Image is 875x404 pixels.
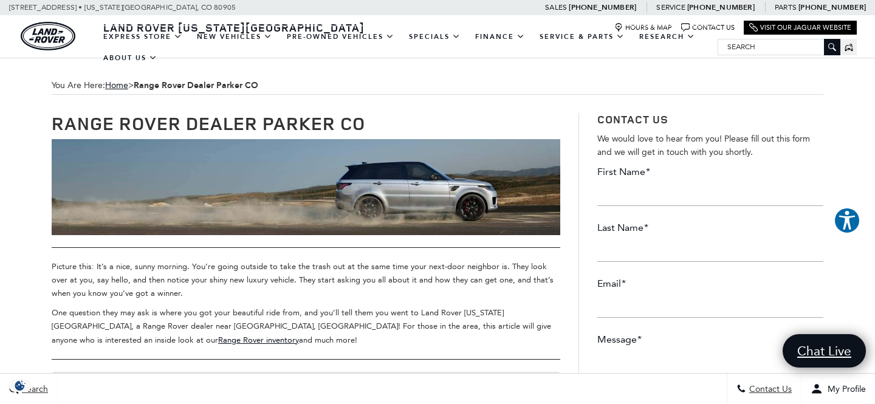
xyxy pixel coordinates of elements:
[280,26,402,47] a: Pre-Owned Vehicles
[632,26,702,47] a: Research
[9,3,236,12] a: [STREET_ADDRESS] • [US_STATE][GEOGRAPHIC_DATA], CO 80905
[597,182,823,206] input: First Name*
[597,277,626,290] label: Email
[96,26,718,69] nav: Main Navigation
[597,134,810,157] span: We would love to hear from you! Please fill out this form and we will get in touch with you shortly.
[103,20,365,35] span: Land Rover [US_STATE][GEOGRAPHIC_DATA]
[545,3,567,12] span: Sales
[52,77,823,95] div: Breadcrumbs
[569,2,636,12] a: [PHONE_NUMBER]
[718,39,840,54] input: Search
[218,335,299,344] a: Range Rover inventory
[681,23,735,32] a: Contact Us
[134,80,258,91] strong: Range Rover Dealer Parker CO
[105,80,258,91] span: >
[402,26,468,47] a: Specials
[746,384,792,394] span: Contact Us
[597,238,823,262] input: Last Name*
[105,80,128,91] a: Home
[775,3,797,12] span: Parts
[801,374,875,404] button: Open user profile menu
[597,293,823,318] input: Email*
[656,3,685,12] span: Service
[597,165,650,179] label: First Name
[687,2,755,12] a: [PHONE_NUMBER]
[6,379,34,392] img: Opt-Out Icon
[798,2,866,12] a: [PHONE_NUMBER]
[791,343,857,359] span: Chat Live
[468,26,532,47] a: Finance
[21,22,75,50] a: land-rover
[823,384,866,394] span: My Profile
[21,22,75,50] img: Land Rover
[190,26,280,47] a: New Vehicles
[597,113,823,126] h3: Contact Us
[52,306,560,346] p: One question they may ask is where you got your beautiful ride from, and you’ll tell them you wen...
[834,207,860,234] button: Explore your accessibility options
[6,379,34,392] section: Click to Open Cookie Consent Modal
[783,334,866,368] a: Chat Live
[597,333,642,346] label: Message
[834,207,860,236] aside: Accessibility Help Desk
[96,47,165,69] a: About Us
[614,23,672,32] a: Hours & Map
[96,20,372,35] a: Land Rover [US_STATE][GEOGRAPHIC_DATA]
[52,113,560,133] h1: Range Rover Dealer Parker CO
[597,221,648,235] label: Last Name
[532,26,632,47] a: Service & Parts
[96,26,190,47] a: EXPRESS STORE
[52,139,560,235] img: Range Rover
[52,77,823,95] span: You Are Here:
[749,23,851,32] a: Visit Our Jaguar Website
